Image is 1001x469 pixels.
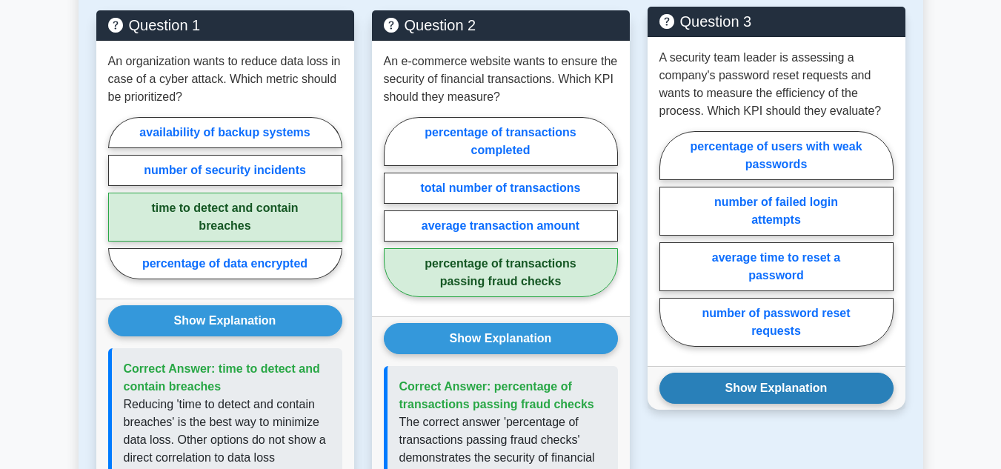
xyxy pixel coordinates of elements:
h5: Question 1 [108,16,342,34]
label: average time to reset a password [659,242,894,291]
button: Show Explanation [384,323,618,354]
label: percentage of transactions passing fraud checks [384,248,618,297]
span: Correct Answer: time to detect and contain breaches [124,362,320,393]
label: total number of transactions [384,173,618,204]
label: number of password reset requests [659,298,894,347]
p: An organization wants to reduce data loss in case of a cyber attack. Which metric should be prior... [108,53,342,106]
button: Show Explanation [659,373,894,404]
p: A security team leader is assessing a company's password reset requests and wants to measure the ... [659,49,894,120]
h5: Question 3 [659,13,894,30]
label: percentage of data encrypted [108,248,342,279]
label: percentage of transactions completed [384,117,618,166]
label: number of security incidents [108,155,342,186]
label: percentage of users with weak passwords [659,131,894,180]
label: number of failed login attempts [659,187,894,236]
label: average transaction amount [384,210,618,242]
span: Correct Answer: percentage of transactions passing fraud checks [399,380,594,410]
h5: Question 2 [384,16,618,34]
button: Show Explanation [108,305,342,336]
label: availability of backup systems [108,117,342,148]
p: An e-commerce website wants to ensure the security of financial transactions. Which KPI should th... [384,53,618,106]
label: time to detect and contain breaches [108,193,342,242]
